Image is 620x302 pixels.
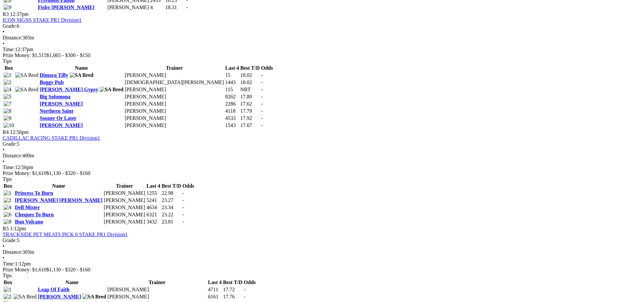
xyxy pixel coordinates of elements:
[182,183,195,189] th: Odds
[4,122,14,128] img: 10
[3,29,5,35] span: •
[3,147,5,152] span: •
[40,122,83,128] a: [PERSON_NAME]
[40,79,64,85] a: Boggy Pub
[225,86,239,93] td: 115
[261,108,263,114] span: -
[4,79,11,85] img: 2
[10,11,29,17] span: 12:37pm
[146,204,161,211] td: 4634
[38,5,94,10] a: Fishy [PERSON_NAME]
[3,23,17,29] span: Grade:
[124,86,224,93] td: [PERSON_NAME]
[3,141,617,147] div: 5
[124,101,224,107] td: [PERSON_NAME]
[225,108,239,114] td: 4118
[4,87,11,93] img: 4
[3,23,617,29] div: 6
[107,294,207,300] td: [PERSON_NAME]
[161,204,181,211] td: 23.34
[104,204,146,211] td: [PERSON_NAME]
[3,47,15,52] span: Time:
[3,159,5,164] span: •
[165,4,185,11] td: 18.31
[124,93,224,100] td: [PERSON_NAME]
[40,101,83,107] a: [PERSON_NAME]
[3,52,617,58] div: Prize Money: $1,515
[3,165,617,170] div: 12:56pm
[3,237,617,243] div: 5
[107,279,207,286] th: Trainer
[146,190,161,196] td: 1255
[161,211,181,218] td: 23.22
[3,249,617,255] div: 305m
[3,226,9,231] span: R5
[223,294,243,300] td: 17.76
[225,101,239,107] td: 2286
[4,197,11,203] img: 2
[40,87,98,92] a: [PERSON_NAME] Gypsy
[240,122,260,129] td: 17.67
[15,72,38,78] img: SA Bred
[261,65,273,71] th: Odds
[15,212,54,217] a: Cheques To Burn
[240,108,260,114] td: 17.79
[124,122,224,129] td: [PERSON_NAME]
[3,135,100,141] a: CADILLAC RACING STAKE PR1 Division1
[4,212,11,218] img: 6
[225,115,239,122] td: 4533
[3,35,22,40] span: Distance:
[3,261,15,266] span: Time:
[4,287,11,293] img: 1
[146,183,161,189] th: Last 4
[4,190,11,196] img: 1
[37,279,107,286] th: Name
[243,279,256,286] th: Odds
[40,108,74,114] a: Northern Saint
[240,65,260,71] th: Best T/D
[104,190,146,196] td: [PERSON_NAME]
[124,115,224,122] td: [PERSON_NAME]
[244,294,245,299] span: -
[3,165,15,170] span: Time:
[4,280,12,285] span: Box
[40,115,77,121] a: Sooner Or Later
[208,286,222,293] td: 4711
[225,79,239,86] td: 1443
[10,226,26,231] span: 1:12pm
[15,183,103,189] th: Name
[3,273,12,278] span: Tips
[104,219,146,225] td: [PERSON_NAME]
[3,170,617,176] div: Prize Money: $1,610
[4,5,11,10] img: 9
[240,101,260,107] td: 17.62
[38,294,81,299] a: [PERSON_NAME]
[5,65,13,71] span: Box
[208,294,222,300] td: 6161
[244,287,245,292] span: -
[124,72,224,79] td: [PERSON_NAME]
[39,65,124,71] th: Name
[4,72,11,78] img: 1
[104,197,146,204] td: [PERSON_NAME]
[225,65,239,71] th: Last 4
[40,94,71,99] a: Big Solomona
[3,232,128,237] a: TRACKSIDE PET MEATS PICK 6 STAKE PR1 Division1
[161,197,181,204] td: 23.27
[146,197,161,204] td: 5241
[261,101,263,107] span: -
[3,41,5,46] span: •
[223,279,243,286] th: Best T/D
[107,286,207,293] td: [PERSON_NAME]
[3,129,9,135] span: R4
[107,4,149,11] td: [PERSON_NAME]
[4,108,11,114] img: 8
[240,93,260,100] td: 17.80
[161,219,181,225] td: 23.81
[240,86,260,93] td: NBT
[261,87,263,92] span: -
[4,94,11,100] img: 5
[3,176,12,182] span: Tips
[261,72,263,78] span: -
[3,58,12,64] span: Tips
